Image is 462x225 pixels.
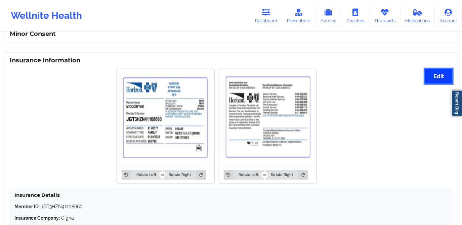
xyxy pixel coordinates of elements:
button: Rotate Left [224,170,264,180]
img: Brayden Dudinyak [122,74,210,162]
p: JGT3HZN41108660 [14,203,448,210]
button: Edit [425,69,452,83]
img: Brayden Dudinyak [224,74,312,162]
button: Rotate Right [163,170,206,180]
h4: Insurance Details [14,192,448,198]
a: Prescribers [282,5,316,27]
a: Dashboard [250,5,282,27]
button: Rotate Left [122,170,162,180]
a: Account [435,5,462,27]
a: Coaches [341,5,369,27]
h3: Insurance Information [10,57,452,64]
strong: Member ID: [14,204,40,209]
a: Report Bug [451,90,462,116]
a: Therapists [369,5,401,27]
p: Cigna [14,215,448,221]
a: Admins [315,5,341,27]
strong: Insurance Company: [14,215,60,221]
h3: Minor Consent [10,30,452,38]
a: Medications [401,5,435,27]
button: Rotate Right [265,170,308,180]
